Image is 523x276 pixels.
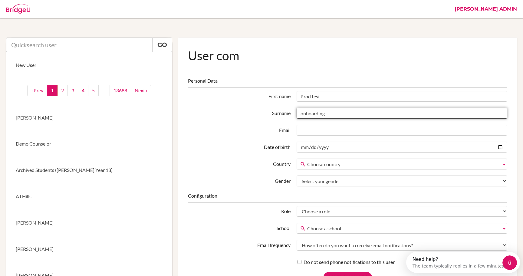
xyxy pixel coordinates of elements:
[6,5,99,10] div: Need help?
[406,252,520,273] iframe: Intercom live chat discovery launcher
[298,260,301,264] input: Do not send phone notifications to this user
[188,47,507,64] h1: User com
[307,159,499,170] span: Choose country
[185,223,293,232] label: School
[185,125,293,134] label: Email
[6,4,30,14] img: Bridge-U
[88,85,99,96] a: 5
[185,91,293,100] label: First name
[185,108,293,117] label: Surname
[185,142,293,151] label: Date of birth
[185,206,293,215] label: Role
[110,85,131,96] a: 13688
[185,240,293,249] label: Email frequency
[188,192,507,203] legend: Configuration
[6,236,172,262] a: [PERSON_NAME]
[6,131,172,157] a: Demo Counselor
[298,259,395,266] label: Do not send phone notifications to this user
[6,105,172,131] a: [PERSON_NAME]
[502,255,517,270] iframe: Intercom live chat
[6,183,172,210] a: AJ Hills
[2,2,117,19] div: Open Intercom Messenger
[307,223,499,234] span: Choose a school
[6,10,99,16] div: The team typically replies in a few minutes.
[185,159,293,168] label: Country
[6,52,172,78] a: New User
[98,85,110,96] a: …
[131,85,151,96] a: next
[152,38,172,52] a: Go
[47,85,58,96] a: 1
[185,176,293,185] label: Gender
[67,85,78,96] a: 3
[6,157,172,183] a: Archived Students ([PERSON_NAME] Year 13)
[27,85,47,96] a: ‹ Prev
[6,210,172,236] a: [PERSON_NAME]
[57,85,68,96] a: 2
[6,38,153,52] input: Quicksearch user
[188,77,507,88] legend: Personal Data
[78,85,88,96] a: 4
